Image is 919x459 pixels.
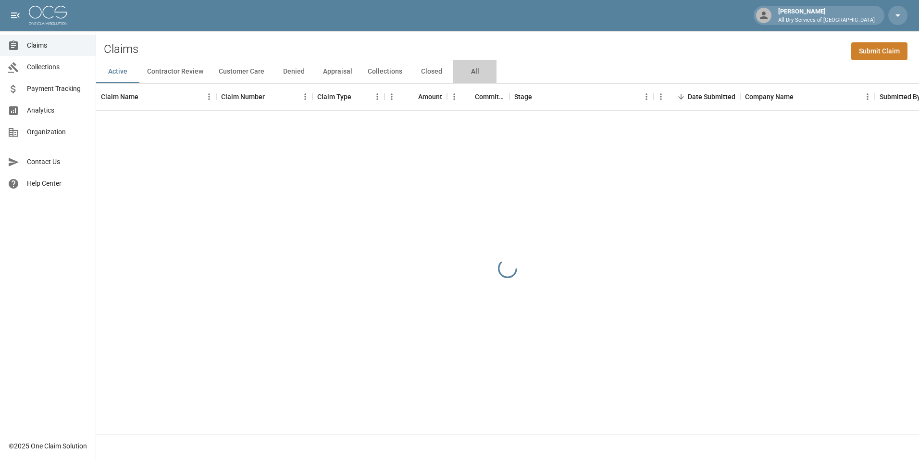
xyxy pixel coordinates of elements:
div: Claim Name [96,83,216,110]
div: Claim Name [101,83,138,110]
span: Collections [27,62,88,72]
div: Date Submitted [688,83,735,110]
div: Claim Number [216,83,312,110]
div: Date Submitted [654,83,740,110]
button: Menu [447,89,461,104]
button: All [453,60,497,83]
img: ocs-logo-white-transparent.png [29,6,67,25]
button: open drawer [6,6,25,25]
button: Customer Care [211,60,272,83]
button: Closed [410,60,453,83]
span: Payment Tracking [27,84,88,94]
div: Amount [385,83,447,110]
button: Menu [370,89,385,104]
button: Sort [405,90,418,103]
div: [PERSON_NAME] [774,7,879,24]
h2: Claims [104,42,138,56]
span: Analytics [27,105,88,115]
span: Help Center [27,178,88,189]
div: Company Name [740,83,875,110]
span: Contact Us [27,157,88,167]
button: Appraisal [315,60,360,83]
button: Active [96,60,139,83]
span: Claims [27,40,88,51]
button: Collections [360,60,410,83]
div: Committed Amount [447,83,509,110]
button: Sort [265,90,278,103]
button: Sort [674,90,688,103]
button: Sort [351,90,365,103]
div: Claim Type [312,83,385,110]
button: Menu [202,89,216,104]
div: Amount [418,83,442,110]
div: Company Name [745,83,794,110]
div: Claim Number [221,83,265,110]
p: All Dry Services of [GEOGRAPHIC_DATA] [778,16,875,25]
div: Committed Amount [475,83,505,110]
div: Stage [509,83,654,110]
button: Menu [639,89,654,104]
button: Sort [794,90,807,103]
a: Submit Claim [851,42,907,60]
button: Menu [654,89,668,104]
button: Menu [860,89,875,104]
div: dynamic tabs [96,60,919,83]
button: Sort [461,90,475,103]
div: Claim Type [317,83,351,110]
div: Stage [514,83,532,110]
button: Denied [272,60,315,83]
div: © 2025 One Claim Solution [9,441,87,451]
button: Menu [298,89,312,104]
span: Organization [27,127,88,137]
button: Sort [138,90,152,103]
button: Menu [385,89,399,104]
button: Contractor Review [139,60,211,83]
button: Sort [532,90,546,103]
